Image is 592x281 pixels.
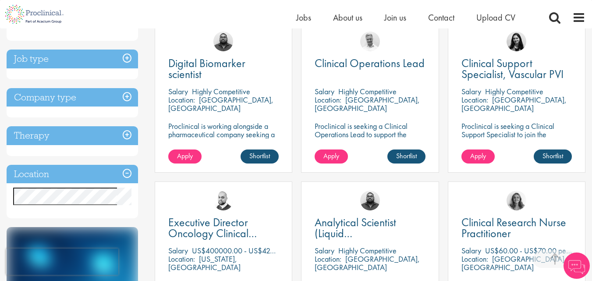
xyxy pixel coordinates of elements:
[338,245,397,256] p: Highly Competitive
[338,86,397,96] p: Highly Competitive
[476,12,515,23] a: Upload CV
[213,191,233,210] img: Vikram Nadgir
[168,254,241,272] p: [US_STATE], [GEOGRAPHIC_DATA]
[461,245,481,256] span: Salary
[168,122,279,164] p: Proclinical is working alongside a pharmaceutical company seeking a Digital Biomarker Scientist t...
[192,245,331,256] p: US$400000.00 - US$425000.00 per annum
[428,12,454,23] a: Contact
[168,217,279,239] a: Executive Director Oncology Clinical Development
[315,56,425,71] span: Clinical Operations Lead
[315,215,396,252] span: Analytical Scientist (Liquid Chromatography)
[387,149,425,164] a: Shortlist
[7,50,138,68] h3: Job type
[470,151,486,160] span: Apply
[461,95,488,105] span: Location:
[507,32,526,51] img: Indre Stankeviciute
[168,95,195,105] span: Location:
[315,86,334,96] span: Salary
[333,12,362,23] a: About us
[7,88,138,107] h3: Company type
[461,254,567,272] p: [GEOGRAPHIC_DATA], [GEOGRAPHIC_DATA]
[168,245,188,256] span: Salary
[461,95,567,113] p: [GEOGRAPHIC_DATA], [GEOGRAPHIC_DATA]
[241,149,279,164] a: Shortlist
[168,149,202,164] a: Apply
[384,12,406,23] a: Join us
[461,122,572,172] p: Proclinical is seeking a Clinical Support Specialist to join the Vascular team in [GEOGRAPHIC_DAT...
[461,86,481,96] span: Salary
[323,151,339,160] span: Apply
[192,86,250,96] p: Highly Competitive
[168,86,188,96] span: Salary
[534,149,572,164] a: Shortlist
[177,151,193,160] span: Apply
[461,56,564,82] span: Clinical Support Specialist, Vascular PVI
[360,191,380,210] img: Ashley Bennett
[461,217,572,239] a: Clinical Research Nurse Practitioner
[315,122,425,147] p: Proclinical is seeking a Clinical Operations Lead to support the delivery of clinical trials in o...
[507,191,526,210] img: Jackie Cerchio
[7,126,138,145] h3: Therapy
[485,86,543,96] p: Highly Competitive
[168,95,273,113] p: [GEOGRAPHIC_DATA], [GEOGRAPHIC_DATA]
[168,56,245,82] span: Digital Biomarker scientist
[360,32,380,51] img: Joshua Bye
[315,58,425,69] a: Clinical Operations Lead
[213,32,233,51] img: Ashley Bennett
[7,165,138,184] h3: Location
[168,58,279,80] a: Digital Biomarker scientist
[461,58,572,80] a: Clinical Support Specialist, Vascular PVI
[315,254,420,272] p: [GEOGRAPHIC_DATA], [GEOGRAPHIC_DATA]
[315,95,341,105] span: Location:
[315,254,341,264] span: Location:
[564,253,590,279] img: Chatbot
[315,95,420,113] p: [GEOGRAPHIC_DATA], [GEOGRAPHIC_DATA]
[461,149,495,164] a: Apply
[315,245,334,256] span: Salary
[168,215,257,252] span: Executive Director Oncology Clinical Development
[6,249,118,275] iframe: reCAPTCHA
[461,254,488,264] span: Location:
[315,217,425,239] a: Analytical Scientist (Liquid Chromatography)
[296,12,311,23] a: Jobs
[461,215,566,241] span: Clinical Research Nurse Practitioner
[315,149,348,164] a: Apply
[168,254,195,264] span: Location:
